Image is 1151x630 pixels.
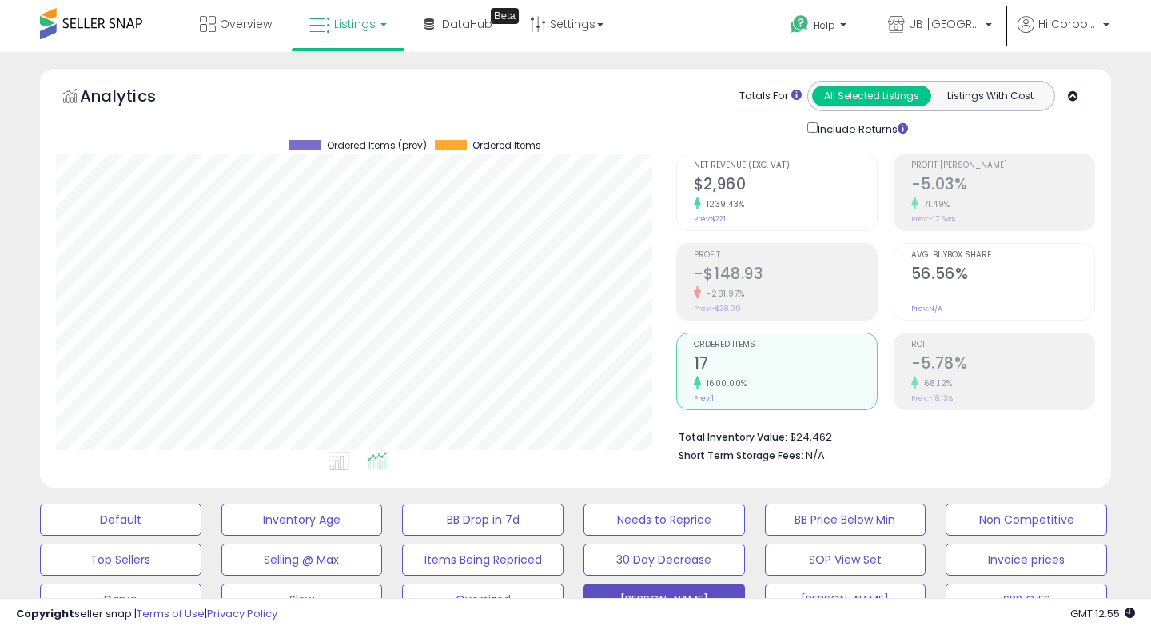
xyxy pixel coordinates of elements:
span: Ordered Items [694,341,877,349]
h2: 56.56% [911,265,1094,286]
span: N/A [806,448,825,463]
button: BB Drop in 7d [402,504,564,536]
button: Top Sellers [40,544,201,576]
button: [PERSON_NAME] [765,584,926,616]
button: Invoice prices [946,544,1107,576]
span: DataHub [442,16,492,32]
a: Help [778,2,862,52]
span: ROI [911,341,1094,349]
span: 2025-09-16 12:55 GMT [1070,606,1135,621]
span: Help [814,18,835,32]
small: Prev: 1 [694,393,714,403]
button: Inventory Age [221,504,383,536]
a: Terms of Use [137,606,205,621]
span: Ordered Items [472,140,541,151]
button: Needs to Reprice [583,504,745,536]
h2: -$148.93 [694,265,877,286]
button: Items Being Repriced [402,544,564,576]
small: -281.97% [701,288,745,300]
small: 68.12% [918,377,953,389]
button: All Selected Listings [812,86,931,106]
b: Total Inventory Value: [679,430,787,444]
button: Non Competitive [946,504,1107,536]
span: Listings [334,16,376,32]
div: Include Returns [795,119,927,138]
button: SPP Q ES [946,584,1107,616]
small: Prev: -18.13% [911,393,953,403]
button: Oversized [402,584,564,616]
button: [PERSON_NAME] [583,584,745,616]
h2: -5.03% [911,175,1094,197]
h5: Analytics [80,85,187,111]
button: Selling @ Max [221,544,383,576]
span: Avg. Buybox Share [911,251,1094,260]
button: Slow [221,584,383,616]
a: Privacy Policy [207,606,277,621]
small: 71.49% [918,198,950,210]
div: Tooltip anchor [491,8,519,24]
h2: 17 [694,354,877,376]
button: Default [40,504,201,536]
strong: Copyright [16,606,74,621]
small: 1239.43% [701,198,745,210]
b: Short Term Storage Fees: [679,449,803,462]
small: Prev: $221 [694,214,726,224]
small: Prev: -17.64% [911,214,955,224]
span: Profit [694,251,877,260]
span: Profit [PERSON_NAME] [911,161,1094,170]
div: Totals For [739,89,802,104]
div: seller snap | | [16,607,277,622]
i: Get Help [790,14,810,34]
button: 30 Day Decrease [583,544,745,576]
span: Net Revenue (Exc. VAT) [694,161,877,170]
h2: $2,960 [694,175,877,197]
h2: -5.78% [911,354,1094,376]
span: Ordered Items (prev) [327,140,427,151]
li: $24,462 [679,426,1083,445]
span: UB [GEOGRAPHIC_DATA] [909,16,981,32]
button: SOP View Set [765,544,926,576]
button: BB Price Below Min [765,504,926,536]
span: Overview [220,16,272,32]
span: Hi Corporate [1038,16,1098,32]
a: Hi Corporate [1018,16,1109,52]
button: Darya [40,584,201,616]
small: Prev: N/A [911,304,942,313]
small: 1600.00% [701,377,747,389]
button: Listings With Cost [930,86,1049,106]
small: Prev: -$38.99 [694,304,741,313]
